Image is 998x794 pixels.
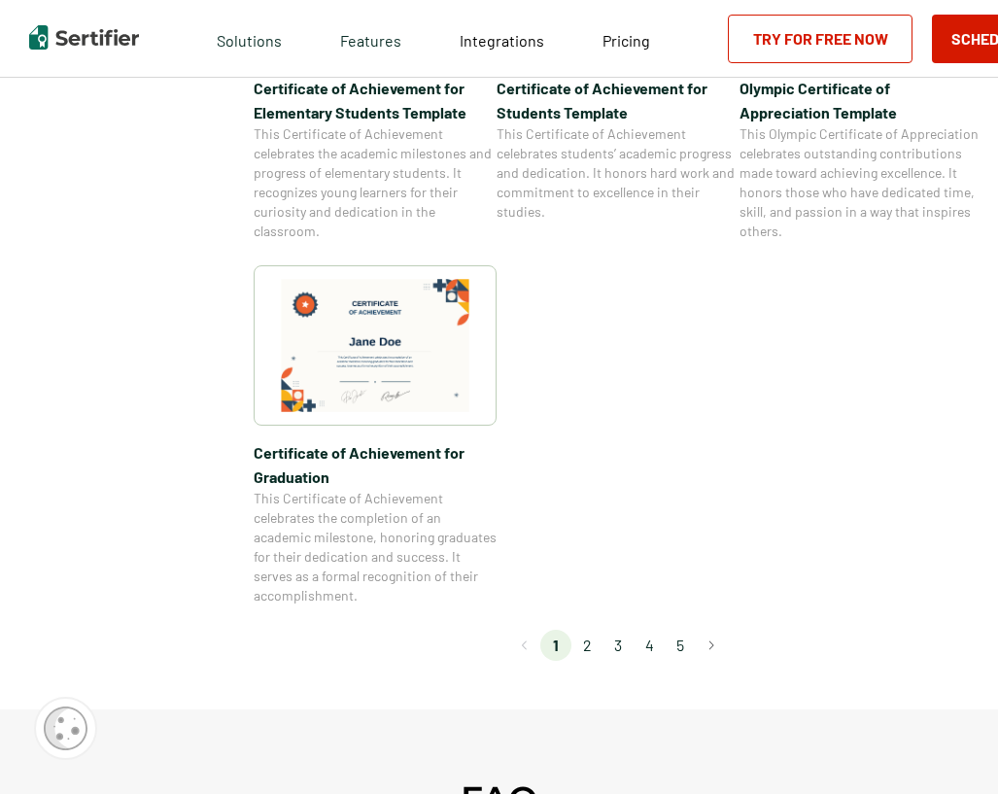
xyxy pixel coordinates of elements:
span: Certificate of Achievement for Elementary Students Template [254,76,497,124]
span: This Certificate of Achievement celebrates the completion of an academic milestone, honoring grad... [254,489,497,605]
span: Olympic Certificate of Appreciation​ Template [740,76,982,124]
a: Try for Free Now [728,15,912,63]
li: page 3 [602,630,634,661]
span: This Certificate of Achievement celebrates the academic milestones and progress of elementary stu... [254,124,497,241]
span: Certificate of Achievement for Students Template [497,76,740,124]
li: page 2 [571,630,602,661]
span: Pricing [602,31,650,50]
a: Pricing [602,26,650,51]
button: Go to previous page [509,630,540,661]
iframe: Chat Widget [901,701,998,794]
span: Certificate of Achievement for Graduation [254,440,497,489]
a: Certificate of Achievement for GraduationCertificate of Achievement for GraduationThis Certificat... [254,265,497,605]
img: Cookie Popup Icon [44,707,87,750]
span: Solutions [217,26,282,51]
button: Go to next page [696,630,727,661]
a: Integrations [460,26,544,51]
span: This Olympic Certificate of Appreciation celebrates outstanding contributions made toward achievi... [740,124,982,241]
span: Features [340,26,401,51]
li: page 1 [540,630,571,661]
img: Certificate of Achievement for Graduation [281,279,469,412]
img: Sertifier | Digital Credentialing Platform [29,25,139,50]
span: This Certificate of Achievement celebrates students’ academic progress and dedication. It honors ... [497,124,740,222]
span: Integrations [460,31,544,50]
li: page 4 [634,630,665,661]
li: page 5 [665,630,696,661]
